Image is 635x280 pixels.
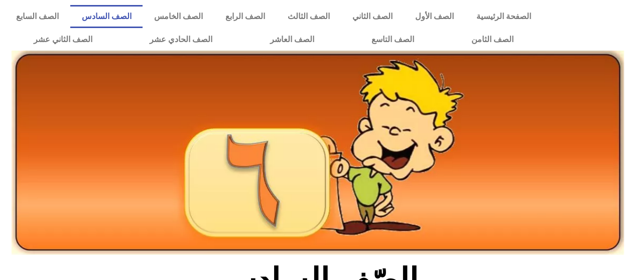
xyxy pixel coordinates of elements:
[276,5,341,28] a: الصف الثالث
[5,28,121,51] a: الصف الثاني عشر
[465,5,542,28] a: الصفحة الرئيسية
[241,28,343,51] a: الصف العاشر
[143,5,214,28] a: الصف الخامس
[121,28,241,51] a: الصف الحادي عشر
[343,28,443,51] a: الصف التاسع
[404,5,465,28] a: الصف الأول
[5,5,70,28] a: الصف السابع
[341,5,404,28] a: الصف الثاني
[214,5,276,28] a: الصف الرابع
[443,28,542,51] a: الصف الثامن
[70,5,143,28] a: الصف السادس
